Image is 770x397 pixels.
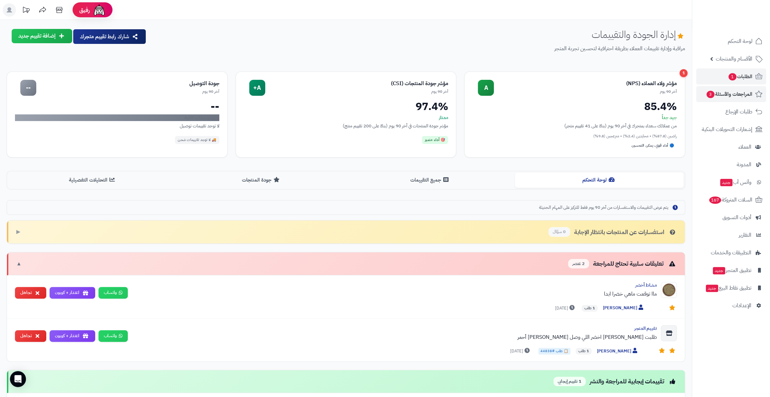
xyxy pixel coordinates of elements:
div: 1 [679,69,687,77]
span: رفيق [79,6,90,14]
span: أدوات التسويق [722,213,751,222]
span: الأقسام والمنتجات [716,54,752,64]
div: تقييمات إيجابية للمراجعة والنشر [553,377,677,386]
div: A+ [249,80,265,96]
div: من عملائك سعداء بمتجرك في آخر 90 يوم (بناءً على 41 تقييم متجر) [473,122,677,129]
button: لوحة التحكم [515,173,683,188]
img: logo-2.png [725,19,764,33]
span: التقارير [739,230,751,240]
p: مراقبة وإدارة تقييمات العملاء بطريقة احترافية لتحسين تجربة المتجر [152,45,685,53]
a: المراجعات والأسئلة3 [696,86,766,102]
span: السلات المتروكة [708,195,752,204]
span: 1 طلب [576,348,592,354]
button: اعتذار + كوبون [50,287,95,299]
button: اعتذار + كوبون [50,330,95,342]
span: [DATE] [555,305,576,312]
button: شارك رابط تقييم متجرك [73,29,146,44]
div: A [478,80,494,96]
span: وآتس آب [719,178,751,187]
span: 1 [728,73,736,80]
img: ai-face.png [93,3,106,17]
span: [DATE] [510,348,531,354]
button: جودة المنتجات [177,173,346,188]
a: تطبيق نقاط البيعجديد [696,280,766,296]
span: جديد [713,267,725,274]
span: 3 [706,91,714,98]
span: المدونة [737,160,751,169]
div: مشاط أخضر [133,282,657,289]
button: التحليلات التفصيلية [8,173,177,188]
a: لوحة التحكم [696,33,766,49]
div: جودة التوصيل [36,80,219,87]
span: طلبات الإرجاع [725,107,752,116]
span: 0 سؤال [548,227,570,237]
div: آخر 90 يوم [265,89,448,94]
a: واتساب [98,330,128,342]
span: 1 طلب [582,305,598,312]
a: تطبيق المتجرجديد [696,262,766,278]
div: استفسارات عن المنتجات بانتظار الإجابة [548,227,677,237]
div: -- [15,101,219,112]
span: [PERSON_NAME] [597,348,639,355]
div: لا توجد بيانات كافية [15,114,219,121]
span: تطبيق نقاط البيع [705,283,751,293]
span: 2 عنصر [568,259,589,269]
span: 167 [709,197,721,204]
div: مؤشر جودة المنتجات في آخر 90 يوم (بناءً على 200 تقييم منتج) [244,122,448,129]
div: راضين (87.8%) • محايدين (2.4%) • منزعجين (9.8%) [473,133,677,139]
div: 97.4% [244,101,448,112]
span: إشعارات التحويلات البنكية [702,125,752,134]
a: العملاء [696,139,766,155]
div: ممتاز [244,114,448,121]
span: جديد [720,179,732,186]
a: التطبيقات والخدمات [696,245,766,261]
a: طلبات الإرجاع [696,104,766,120]
div: ماا توقعت ماهي خضرا ابدا [133,290,657,298]
a: الطلبات1 [696,68,766,84]
span: يتم عرض التقييمات والاستفسارات من آخر 90 يوم فقط للتركيز على المهام الحديثة [539,204,668,211]
a: المدونة [696,157,766,173]
div: لا توجد تقييمات توصيل [15,122,219,129]
span: الطلبات [728,72,752,81]
a: إشعارات التحويلات البنكية [696,121,766,137]
span: ▼ [16,260,22,268]
a: وآتس آبجديد [696,174,766,190]
div: آخر 90 يوم [36,89,219,94]
span: [PERSON_NAME] [603,305,645,312]
span: جديد [706,285,718,292]
div: تقييم المتجر [133,325,657,332]
span: المراجعات والأسئلة [706,89,752,99]
h1: إدارة الجودة والتقييمات [592,29,685,40]
div: 🎯 أداء متميز [422,136,448,144]
span: ▶ [16,228,20,236]
button: تجاهل [15,287,46,299]
span: 1 تقييم إيجابي [553,377,586,386]
span: التطبيقات والخدمات [711,248,751,257]
button: جميع التقييمات [346,173,515,188]
a: تحديثات المنصة [18,3,34,18]
div: 85.4% [473,101,677,112]
a: السلات المتروكة167 [696,192,766,208]
a: واتساب [98,287,128,299]
button: إضافة تقييم جديد [12,29,72,43]
span: لوحة التحكم [728,37,752,46]
img: Product [661,282,677,298]
span: العملاء [738,142,751,152]
a: التقارير [696,227,766,243]
div: جيد جداً [473,114,677,121]
div: 🔵 أداء قوي، يمكن التحسين [629,142,677,150]
div: مؤشر جودة المنتجات (CSI) [265,80,448,87]
div: آخر 90 يوم [494,89,677,94]
div: 🚚 لا توجد تقييمات شحن [175,136,219,144]
div: تعليقات سلبية تحتاج للمراجعة [568,259,677,269]
div: مؤشر ولاء العملاء (NPS) [494,80,677,87]
span: تطبيق المتجر [712,266,751,275]
span: 📋 طلب #44838 [538,348,570,354]
a: أدوات التسويق [696,209,766,225]
div: -- [20,80,36,96]
div: Open Intercom Messenger [10,371,26,387]
div: طلبت [PERSON_NAME] اخضر اللي وصل [PERSON_NAME] أحمر [133,333,657,341]
span: الإعدادات [732,301,751,310]
a: الإعدادات [696,298,766,314]
button: تجاهل [15,330,46,342]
